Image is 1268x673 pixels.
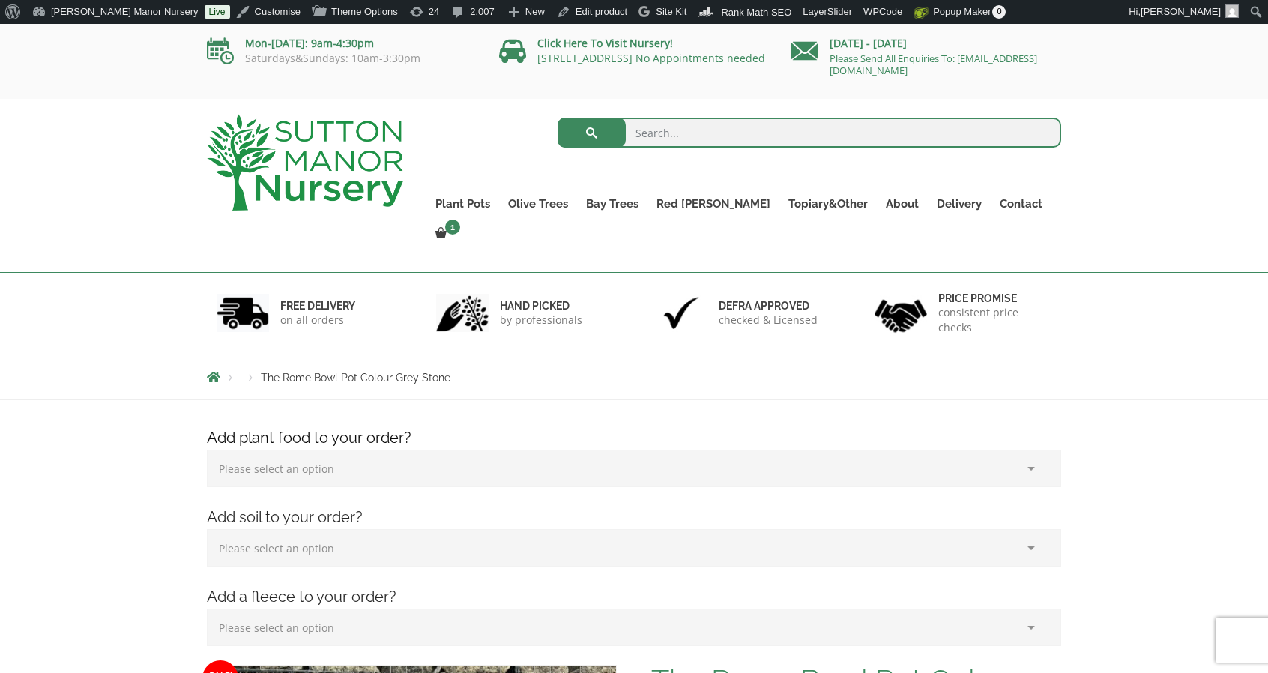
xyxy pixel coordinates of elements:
a: Please Send All Enquiries To: [EMAIL_ADDRESS][DOMAIN_NAME] [830,52,1037,77]
h4: Add plant food to your order? [196,426,1072,450]
img: 1.jpg [217,294,269,332]
img: 3.jpg [655,294,707,332]
a: [STREET_ADDRESS] No Appointments needed [537,51,765,65]
a: Olive Trees [499,193,577,214]
a: Plant Pots [426,193,499,214]
p: by professionals [500,313,582,328]
p: Mon-[DATE]: 9am-4:30pm [207,34,477,52]
span: 0 [992,5,1006,19]
a: Bay Trees [577,193,647,214]
h6: Defra approved [719,299,818,313]
a: Click Here To Visit Nursery! [537,36,673,50]
img: 2.jpg [436,294,489,332]
span: Rank Math SEO [721,7,791,18]
h4: Add soil to your order? [196,506,1072,529]
a: Delivery [928,193,991,214]
p: checked & Licensed [719,313,818,328]
h4: Add a fleece to your order? [196,585,1072,609]
input: Search... [558,118,1062,148]
h6: Price promise [938,292,1052,305]
p: [DATE] - [DATE] [791,34,1061,52]
img: 4.jpg [875,290,927,336]
a: Live [205,5,230,19]
span: [PERSON_NAME] [1141,6,1221,17]
h6: hand picked [500,299,582,313]
p: on all orders [280,313,355,328]
a: Red [PERSON_NAME] [647,193,779,214]
nav: Breadcrumbs [207,371,1061,383]
a: 1 [426,223,465,244]
img: logo [207,114,403,211]
p: consistent price checks [938,305,1052,335]
a: Contact [991,193,1051,214]
span: 1 [445,220,460,235]
a: About [877,193,928,214]
a: Topiary&Other [779,193,877,214]
span: The Rome Bowl Pot Colour Grey Stone [261,372,450,384]
p: Saturdays&Sundays: 10am-3:30pm [207,52,477,64]
h6: FREE DELIVERY [280,299,355,313]
span: Site Kit [656,6,686,17]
